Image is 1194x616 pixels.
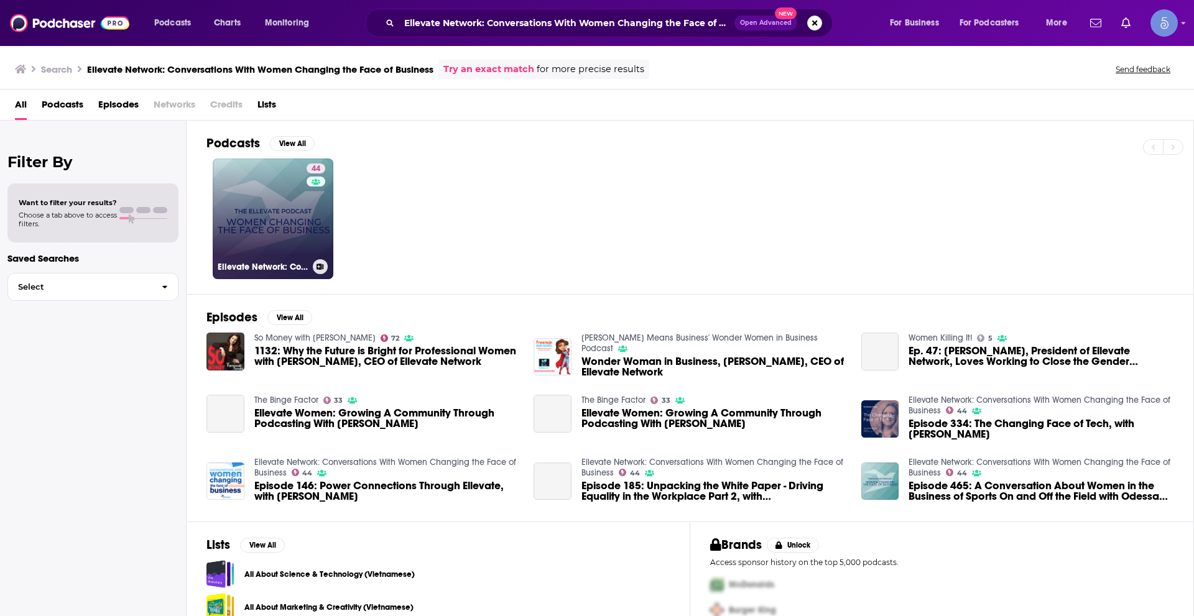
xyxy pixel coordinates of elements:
a: 44 [307,163,325,173]
span: 44 [302,471,312,476]
a: Show notifications dropdown [1085,12,1106,34]
a: Episode 185: Unpacking the White Paper - Driving Equality in the Workplace Part 2, with Ellevate'... [534,462,572,500]
p: Access sponsor history on the top 5,000 podcasts. [710,558,1173,567]
span: Podcasts [42,94,83,120]
a: Ep. 47: Kristy Wallace, President of Ellevate Network, Loves Working to Close the Gender Achievem... [861,333,899,370]
span: Networks [154,94,195,120]
a: All About Marketing & Creativity (Vietnamese) [244,600,414,614]
a: Episode 146: Power Connections Through Ellevate, with Melanie Curtis [254,480,519,502]
div: Search podcasts, credits, & more... [377,9,845,37]
a: 33 [323,397,343,404]
button: open menu [146,13,207,33]
a: Ellevate Network: Conversations With Women Changing the Face of Business [581,457,843,478]
a: Ellevate Women: Growing A Community Through Podcasting With Kristy Wallace [581,408,846,429]
a: 44 [946,469,967,476]
a: Podchaser - Follow, Share and Rate Podcasts [10,11,129,35]
img: User Profile [1150,9,1178,37]
a: Wonder Woman in Business, Kristy Wallace, CEO of Ellevate Network [581,356,846,377]
h2: Brands [710,537,762,553]
button: open menu [951,13,1037,33]
a: Lists [257,94,276,120]
a: The Binge Factor [581,395,646,405]
a: 5 [977,334,993,342]
span: Monitoring [265,14,309,32]
button: Show profile menu [1150,9,1178,37]
span: Open Advanced [740,20,792,26]
button: Send feedback [1112,64,1174,75]
a: Freeman Means Business' Wonder Women in Business Podcast [581,333,818,354]
span: Choose a tab above to access filters. [19,211,117,228]
span: Wonder Woman in Business, [PERSON_NAME], CEO of Ellevate Network [581,356,846,377]
a: EpisodesView All [206,310,312,325]
a: The Binge Factor [254,395,318,405]
span: 5 [988,336,993,341]
span: 44 [630,471,640,476]
span: Select [8,283,152,291]
a: Ellevate Network: Conversations With Women Changing the Face of Business [909,457,1170,478]
a: ListsView All [206,537,285,553]
a: Ellevate Network: Conversations With Women Changing the Face of Business [254,457,516,478]
span: 1132: Why the Future is Bright for Professional Women with [PERSON_NAME], CEO of Ellevate Network [254,346,519,367]
span: 72 [391,336,399,341]
a: Episode 465: A Conversation About Women in the Business of Sports On and Off the Field with Odess... [909,480,1173,502]
h2: Lists [206,537,230,553]
a: 44 [946,407,967,414]
a: So Money with Farnoosh Torabi [254,333,376,343]
span: Charts [214,14,241,32]
a: Charts [206,13,248,33]
span: 44 [312,163,320,175]
button: Open AdvancedNew [734,16,797,30]
span: Credits [210,94,243,120]
img: 1132: Why the Future is Bright for Professional Women with Kristy Wallace, CEO of Ellevate Network [206,333,244,370]
h2: Podcasts [206,136,260,151]
img: Episode 146: Power Connections Through Ellevate, with Melanie Curtis [206,462,244,500]
button: open menu [1037,13,1083,33]
a: All About Science & Technology (Vietnamese) [244,568,415,581]
a: Wonder Woman in Business, Kristy Wallace, CEO of Ellevate Network [534,338,572,376]
h3: Ellevate Network: Conversations With Women Changing the Face of Business [218,262,308,272]
span: McDonalds [729,579,774,590]
span: 44 [957,471,967,476]
span: 44 [957,408,967,414]
a: Ellevate Women: Growing A Community Through Podcasting With Kristy Wallace [534,395,572,433]
a: 44Ellevate Network: Conversations With Women Changing the Face of Business [213,159,333,279]
a: Ellevate Women: Growing A Community Through Podcasting With Kristy Wallace [254,408,519,429]
input: Search podcasts, credits, & more... [399,13,734,33]
span: Want to filter your results? [19,198,117,207]
h3: Search [41,63,72,75]
a: Ellevate Women: Growing A Community Through Podcasting With Kristy Wallace [206,395,244,433]
a: Try an exact match [443,62,534,76]
span: Burger King [729,605,776,615]
a: 44 [292,469,313,476]
button: View All [270,136,315,151]
a: All [15,94,27,120]
span: 33 [334,398,343,403]
span: New [775,7,797,19]
a: Ep. 47: Kristy Wallace, President of Ellevate Network, Loves Working to Close the Gender Achievem... [909,346,1173,367]
a: Episode 185: Unpacking the White Paper - Driving Equality in the Workplace Part 2, with Ellevate'... [581,480,846,502]
a: 44 [619,469,640,476]
button: open menu [881,13,955,33]
span: Episode 334: The Changing Face of Tech, with [PERSON_NAME] [909,418,1173,439]
img: Episode 334: The Changing Face of Tech, with Paula Ratliff [861,400,899,438]
a: Show notifications dropdown [1116,12,1136,34]
a: Episodes [98,94,139,120]
a: Episode 334: The Changing Face of Tech, with Paula Ratliff [909,418,1173,439]
a: Women Killing It! [909,333,972,343]
img: Episode 465: A Conversation About Women in the Business of Sports On and Off the Field with Odess... [861,462,899,500]
h3: Ellevate Network: Conversations With Women Changing the Face of Business [87,63,433,75]
button: Unlock [767,538,820,553]
button: View All [267,310,312,325]
a: 1132: Why the Future is Bright for Professional Women with Kristy Wallace, CEO of Ellevate Network [254,346,519,367]
span: Episode 185: Unpacking the White Paper - Driving Equality in the Workplace Part 2, with [PERSON_N... [581,480,846,502]
h2: Episodes [206,310,257,325]
a: All About Science & Technology (Vietnamese) [206,560,234,588]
